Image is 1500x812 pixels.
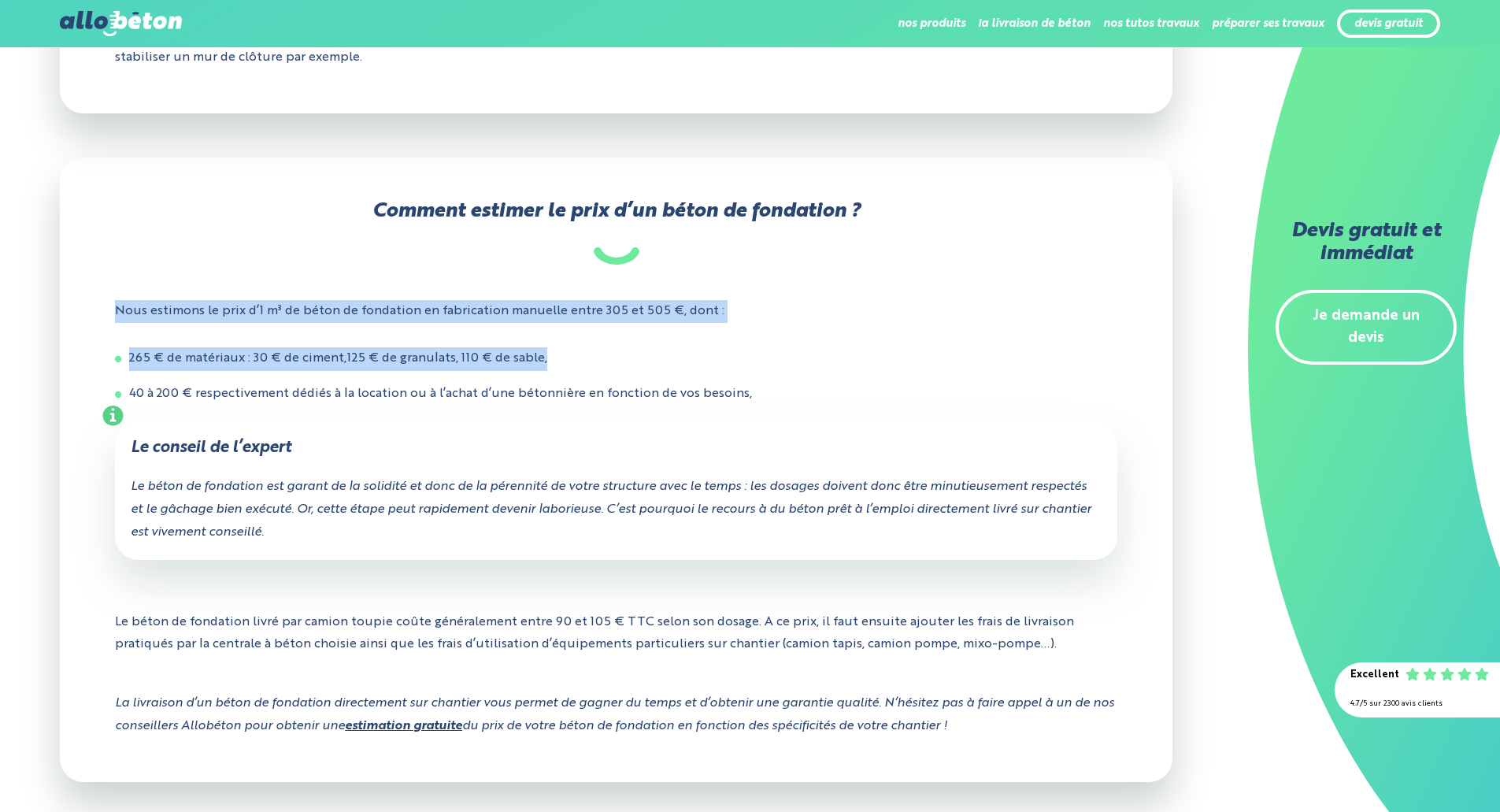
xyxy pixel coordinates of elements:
[1276,221,1457,266] h2: Devis gratuit et immédiat
[115,697,1114,732] i: La livraison d’un béton de fondation directement sur chantier vous permet de gagner du temps et d...
[60,11,181,36] img: allobéton
[1276,290,1457,365] a: Je demande un devis
[131,480,1091,539] i: Le béton de fondation est garant de la solidité et donc de la pérennité de votre structure avec l...
[1350,664,1399,687] div: Excellent
[1354,17,1423,31] a: devis gratuit
[115,383,1117,406] li: 40 à 200 € respectivement dédiés à la location ou à l’achat d’une bétonnière en fonction de vos b...
[345,720,462,732] a: estimation gratuite
[1212,5,1324,43] li: préparer ses travaux
[115,201,1117,265] h2: Comment estimer le prix d’un béton de fondation ?
[1103,5,1199,43] li: nos tutos travaux
[115,288,1117,335] p: Nous estimons le prix d’1 m³ de béton de fondation en fabrication manuelle entre 305 et 505 €, do...
[898,5,965,43] li: nos produits
[978,5,1091,43] li: la livraison de béton
[131,439,291,456] i: Le conseil de l’expert
[115,599,1117,669] p: Le béton de fondation livré par camion toupie coûte généralement entre 90 et 105 € TTC selon son ...
[1350,693,1484,716] div: 4.7/5 sur 2300 avis clients
[115,347,1117,371] li: 265 € de matériaux : 30 € de ciment,125 € de granulats, 110 € de sable,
